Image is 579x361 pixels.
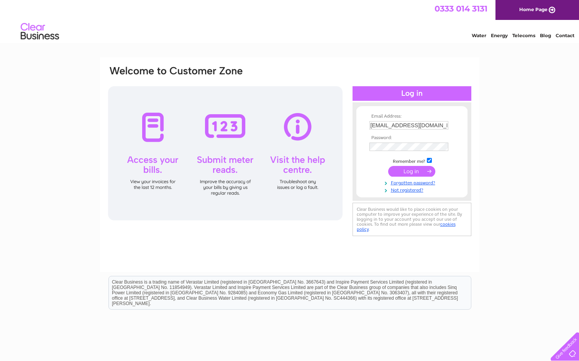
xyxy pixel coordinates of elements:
[353,203,471,236] div: Clear Business would like to place cookies on your computer to improve your experience of the sit...
[435,4,487,13] a: 0333 014 3131
[556,33,574,38] a: Contact
[512,33,535,38] a: Telecoms
[109,4,471,37] div: Clear Business is a trading name of Verastar Limited (registered in [GEOGRAPHIC_DATA] No. 3667643...
[367,114,456,119] th: Email Address:
[357,222,456,232] a: cookies policy
[369,186,456,193] a: Not registered?
[472,33,486,38] a: Water
[491,33,508,38] a: Energy
[367,157,456,164] td: Remember me?
[540,33,551,38] a: Blog
[369,179,456,186] a: Forgotten password?
[367,135,456,141] th: Password:
[388,166,435,177] input: Submit
[20,20,59,43] img: logo.png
